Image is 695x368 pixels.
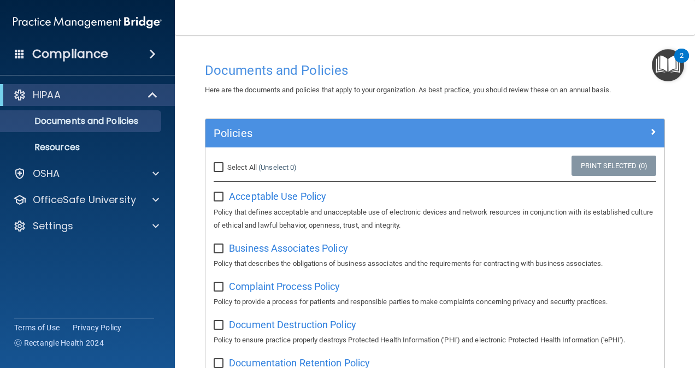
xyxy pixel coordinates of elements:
[33,219,73,233] p: Settings
[7,142,156,153] p: Resources
[214,124,656,142] a: Policies
[229,319,356,330] span: Document Destruction Policy
[32,46,108,62] h4: Compliance
[214,295,656,308] p: Policy to provide a process for patients and responsible parties to make complaints concerning pr...
[13,219,159,233] a: Settings
[13,88,158,102] a: HIPAA
[14,337,104,348] span: Ⓒ Rectangle Health 2024
[214,334,656,347] p: Policy to ensure practice properly destroys Protected Health Information ('PHI') and electronic P...
[680,56,684,70] div: 2
[572,156,656,176] a: Print Selected (0)
[229,281,340,292] span: Complaint Process Policy
[33,167,60,180] p: OSHA
[13,193,159,206] a: OfficeSafe University
[13,11,162,33] img: PMB logo
[229,191,326,202] span: Acceptable Use Policy
[7,116,156,127] p: Documents and Policies
[73,322,122,333] a: Privacy Policy
[214,257,656,270] p: Policy that describes the obligations of business associates and the requirements for contracting...
[33,88,61,102] p: HIPAA
[258,163,297,171] a: (Unselect 0)
[229,242,348,254] span: Business Associates Policy
[13,167,159,180] a: OSHA
[214,206,656,232] p: Policy that defines acceptable and unacceptable use of electronic devices and network resources i...
[33,193,136,206] p: OfficeSafe University
[652,49,684,81] button: Open Resource Center, 2 new notifications
[205,86,611,94] span: Here are the documents and policies that apply to your organization. As best practice, you should...
[214,127,541,139] h5: Policies
[214,163,226,172] input: Select All (Unselect 0)
[14,322,60,333] a: Terms of Use
[205,63,665,78] h4: Documents and Policies
[227,163,257,171] span: Select All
